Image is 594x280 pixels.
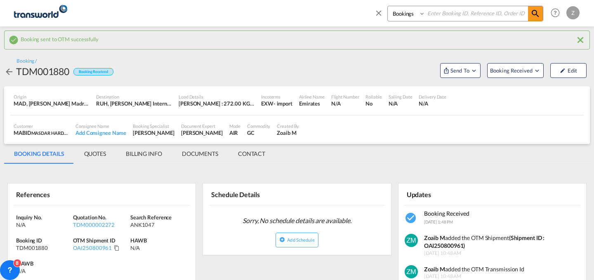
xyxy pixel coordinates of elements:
[405,212,418,225] md-icon: icon-checkbox-marked-circle
[419,100,446,107] div: N/A
[566,6,580,19] div: Z
[331,94,359,100] div: Flight Number
[239,213,355,228] span: Sorry, No schedule details are available.
[548,6,562,20] span: Help
[9,35,19,45] md-icon: icon-checkbox-marked-circle
[209,187,295,201] div: Schedule Details
[424,219,453,224] span: [DATE] 1:48 PM
[424,266,445,273] strong: Zoaib M
[21,34,99,42] span: Booking sent to OTM successfully
[425,6,528,21] input: Enter Booking ID, Reference ID, Order ID
[277,123,299,129] div: Created By
[75,129,126,136] div: Add Consignee Name
[130,214,172,221] span: Search Reference
[179,100,255,107] div: [PERSON_NAME] : 272.00 KG | Volumetric Wt : 272.00 KG | Chargeable Wt : 272.00 KG
[331,100,359,107] div: N/A
[365,94,382,100] div: Rollable
[299,100,325,107] div: Emirates
[14,129,69,136] div: MABID
[450,66,470,75] span: Send To
[14,94,90,100] div: Origin
[181,123,223,129] div: Document Expert
[273,100,292,107] div: - import
[261,100,273,107] div: EXW
[14,123,69,129] div: Customer
[130,237,147,244] span: HAWB
[419,94,446,100] div: Delivery Date
[16,260,33,267] span: MAWB
[424,210,469,217] span: Booking Received
[4,67,14,77] md-icon: icon-arrow-left
[16,214,42,221] span: Inquiry No.
[490,66,533,75] span: Booking Received
[73,214,106,221] span: Quotation No.
[75,123,126,129] div: Consignee Name
[424,234,577,250] div: added the OTM Shipment
[229,123,241,129] div: Mode
[133,129,174,136] div: [PERSON_NAME]
[548,6,566,21] div: Help
[487,63,544,78] button: Open demo menu
[229,129,241,136] div: AIR
[550,63,587,78] button: icon-pencilEdit
[424,234,445,241] strong: Zoaib M
[374,6,387,26] span: icon-close
[16,267,26,275] div: N/A
[405,234,418,247] img: GYPPNPAAAAAElFTkSuQmCC
[560,68,566,73] md-icon: icon-pencil
[405,187,491,201] div: Updates
[114,245,120,251] md-icon: Click to Copy
[276,233,318,247] button: icon-plus-circleAdd Schedule
[424,273,577,280] span: [DATE] 10:48 AM
[74,144,116,164] md-tab-item: QUOTES
[12,4,68,22] img: 1a84b2306ded11f09c1219774cd0a0fe.png
[73,237,115,244] span: OTM Shipment ID
[374,8,383,17] md-icon: icon-close
[528,6,543,21] span: icon-magnify
[389,94,412,100] div: Sailing Date
[179,94,255,100] div: Load Details
[424,265,577,273] div: added the OTM Transmission Id
[16,237,42,244] span: Booking ID
[130,221,185,228] div: ANK1047
[287,237,314,242] span: Add Schedule
[530,9,540,19] md-icon: icon-magnify
[14,100,90,107] div: MAD, Adolfo Suárez Madrid?Barajas, Madrid, Spain, Southern Europe, Europe
[299,94,325,100] div: Airline Name
[389,100,412,107] div: N/A
[14,187,100,201] div: References
[4,65,16,78] div: icon-arrow-left
[575,35,585,45] md-icon: icon-close
[96,100,172,107] div: RUH, King Khaled International, Riyadh, Saudi Arabia, Middle East, Middle East
[247,123,270,129] div: Commodity
[31,129,77,136] span: MASDAR HARDWARE
[247,129,270,136] div: GC
[16,244,71,252] div: TDM001880
[261,94,292,100] div: Incoterms
[73,244,112,252] div: OAI250800961
[133,123,174,129] div: Booking Specialist
[73,221,128,228] div: TDM000002272
[96,94,172,100] div: Destination
[16,65,69,78] div: TDM001880
[130,244,187,252] div: N/A
[424,250,577,257] span: [DATE] 10:48 AM
[16,58,37,65] div: Booking /
[181,129,223,136] div: [PERSON_NAME]
[73,68,113,76] div: Booking Received
[4,144,275,164] md-pagination-wrapper: Use the left and right arrow keys to navigate between tabs
[16,221,71,228] div: N/A
[172,144,228,164] md-tab-item: DOCUMENTS
[405,265,418,278] img: GYPPNPAAAAAElFTkSuQmCC
[277,129,299,136] div: Zoaib M
[4,144,74,164] md-tab-item: BOOKING DETAILS
[228,144,275,164] md-tab-item: CONTACT
[116,144,172,164] md-tab-item: BILLING INFO
[440,63,481,78] button: Open demo menu
[365,100,382,107] div: No
[279,237,285,242] md-icon: icon-plus-circle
